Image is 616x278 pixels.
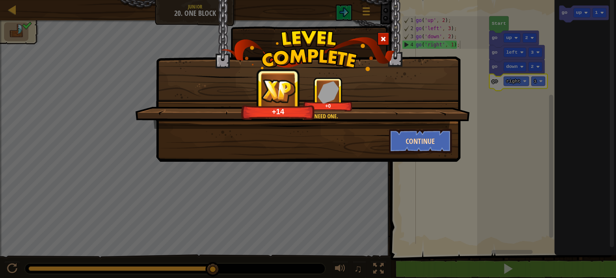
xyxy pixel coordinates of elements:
[389,129,452,153] button: Continue
[318,81,339,103] img: reward_icon_gems.png
[305,103,351,109] div: +0
[244,107,313,116] div: +14
[221,30,395,71] img: level_complete.png
[261,79,295,103] img: reward_icon_xp.png
[174,112,430,120] div: Sometimes you just need one.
